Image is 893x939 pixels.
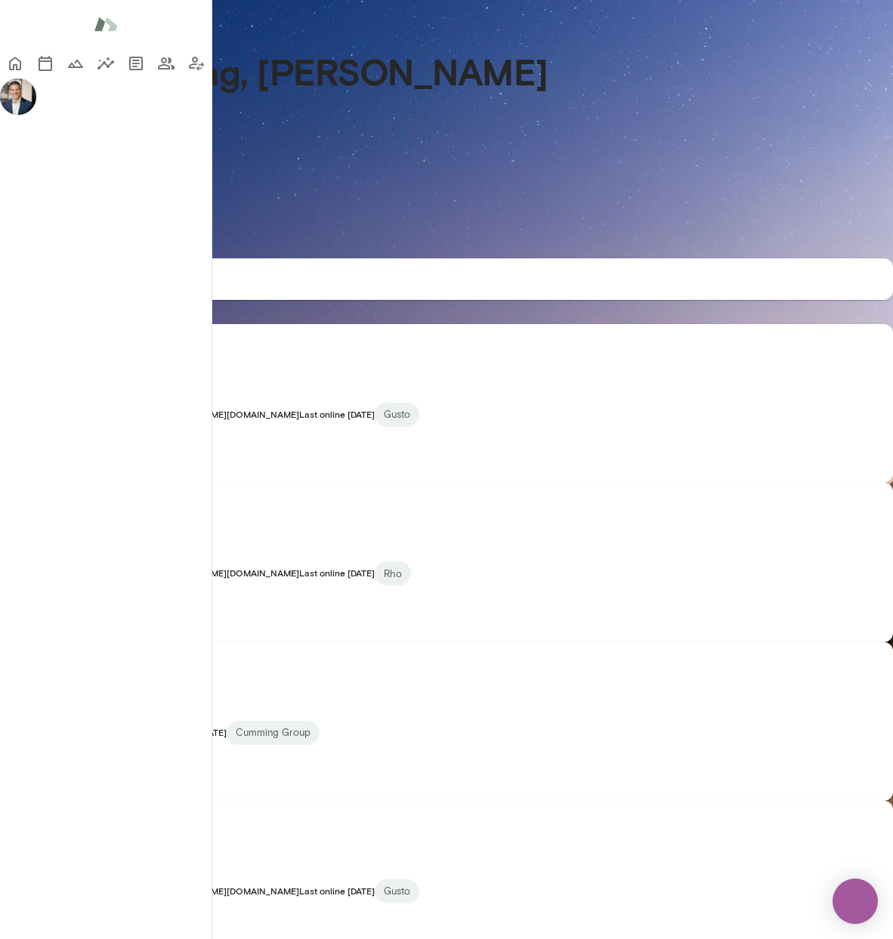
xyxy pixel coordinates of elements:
[91,48,121,79] button: Insights
[151,48,181,79] button: Members
[94,10,118,39] img: Mento
[375,884,419,899] span: Gusto
[375,567,411,582] span: Rho
[121,48,151,79] button: Documents
[375,407,419,422] span: Gusto
[227,725,320,740] span: Cumming Group
[299,885,375,896] span: Last online [DATE]
[181,48,212,79] button: Client app
[60,48,91,79] button: Growth Plan
[30,48,60,79] button: Sessions
[299,409,375,419] span: Last online [DATE]
[299,567,375,578] span: Last online [DATE]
